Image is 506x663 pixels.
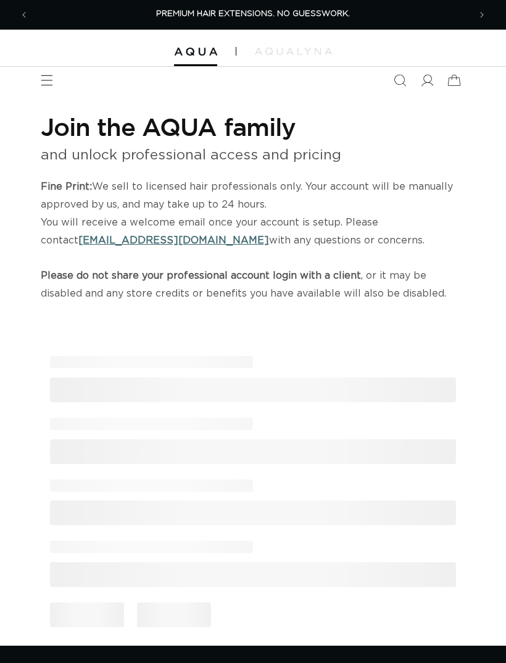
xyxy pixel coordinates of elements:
img: Aqua Hair Extensions [174,48,217,56]
img: aqualyna.com [255,48,332,55]
a: [EMAIL_ADDRESS][DOMAIN_NAME] [78,235,269,245]
summary: Search [386,67,413,94]
p: and unlock professional access and pricing [41,143,465,168]
summary: Menu [33,67,60,94]
span: PREMIUM HAIR EXTENSIONS. NO GUESSWORK. [156,10,350,18]
strong: Please do not share your professional account login with a client [41,271,361,281]
p: We sell to licensed hair professionals only. Your account will be manually approved by us, and ma... [41,178,465,303]
button: Next announcement [468,1,496,28]
strong: Fine Print: [41,182,92,192]
button: Previous announcement [10,1,38,28]
h1: Join the AQUA family [41,111,465,143]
